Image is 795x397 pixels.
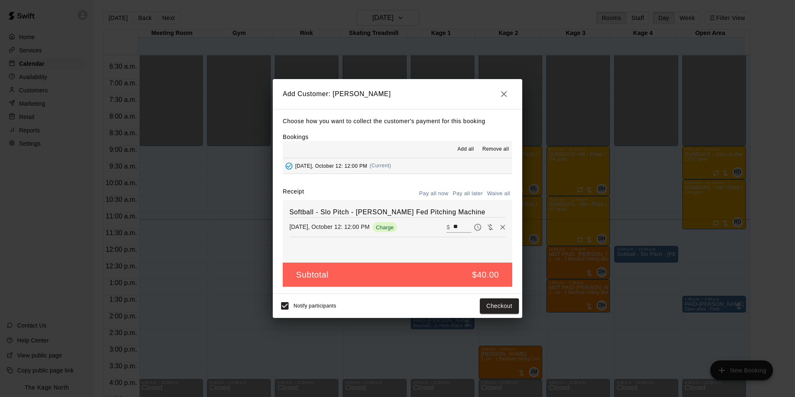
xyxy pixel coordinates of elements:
label: Bookings [283,134,309,140]
p: Choose how you want to collect the customer's payment for this booking [283,116,512,127]
button: Add all [452,143,479,156]
span: [DATE], October 12: 12:00 PM [295,163,367,169]
button: Pay all later [451,187,485,200]
span: Notify participants [294,303,336,309]
button: Pay all now [417,187,451,200]
button: Added - Collect Payment[DATE], October 12: 12:00 PM(Current) [283,158,512,174]
button: Checkout [480,298,519,314]
h5: $40.00 [472,269,499,280]
span: Charge [373,224,397,231]
button: Remove [496,221,509,233]
span: Pay later [472,223,484,230]
button: Waive all [485,187,512,200]
span: Remove all [482,145,509,154]
span: Add all [457,145,474,154]
span: Waive payment [484,223,496,230]
h6: Softball - Slo Pitch - [PERSON_NAME] Fed Pitching Machine [289,207,506,218]
h5: Subtotal [296,269,328,280]
button: Remove all [479,143,512,156]
label: Receipt [283,187,304,200]
p: $ [447,223,450,231]
p: [DATE], October 12: 12:00 PM [289,223,370,231]
h2: Add Customer: [PERSON_NAME] [273,79,522,109]
button: Added - Collect Payment [283,160,295,172]
span: (Current) [370,163,391,169]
